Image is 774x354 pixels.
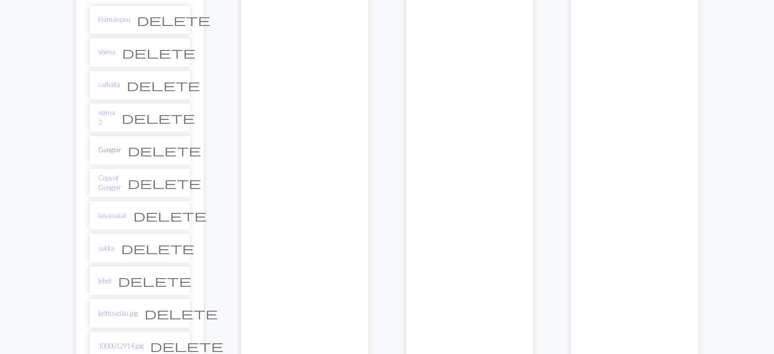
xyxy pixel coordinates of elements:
[121,173,208,193] button: Delete chart
[122,111,195,125] span: delete
[150,339,223,353] span: delete
[98,145,121,155] a: Gungnir
[118,274,191,288] span: delete
[145,306,218,320] span: delete
[98,341,144,351] a: 1000012914.jpg
[133,208,207,223] span: delete
[98,15,130,24] a: Elämänpuu
[98,47,116,57] a: Voima
[115,108,202,127] button: Delete chart
[114,238,201,258] button: Delete chart
[121,141,208,160] button: Delete chart
[116,43,202,62] button: Delete chart
[98,173,121,193] a: Copy of Gungnir
[120,75,207,95] button: Delete chart
[98,80,120,90] a: valhalla
[122,45,195,60] span: delete
[111,271,198,290] button: Delete chart
[98,108,115,127] a: voima 2
[98,276,111,286] a: lehet
[128,176,201,190] span: delete
[127,78,200,92] span: delete
[138,304,224,323] button: Delete chart
[98,243,114,253] a: sukka
[137,13,210,27] span: delete
[121,241,194,255] span: delete
[127,206,213,225] button: Delete chart
[128,143,201,157] span: delete
[98,309,138,318] a: kelttisydän.jpg
[98,211,127,221] a: laivasukat
[130,10,217,30] button: Delete chart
